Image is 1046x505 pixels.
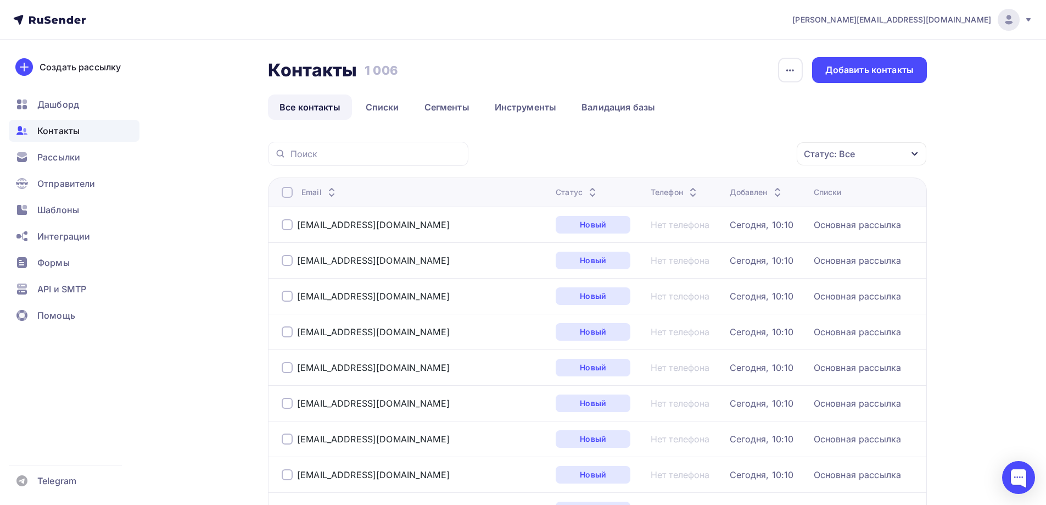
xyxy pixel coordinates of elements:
[413,95,481,120] a: Сегменты
[297,219,450,230] a: [EMAIL_ADDRESS][DOMAIN_NAME]
[814,255,901,266] a: Основная рассылка
[651,326,710,337] a: Нет телефона
[792,14,991,25] span: [PERSON_NAME][EMAIL_ADDRESS][DOMAIN_NAME]
[297,434,450,445] a: [EMAIL_ADDRESS][DOMAIN_NAME]
[814,187,842,198] div: Списки
[9,146,139,168] a: Рассылки
[814,326,901,337] a: Основная рассылка
[9,199,139,221] a: Шаблоны
[730,326,794,337] a: Сегодня, 10:10
[730,219,794,230] a: Сегодня, 10:10
[9,173,139,195] a: Отправители
[651,255,710,266] a: Нет телефона
[730,398,794,409] a: Сегодня, 10:10
[792,9,1033,31] a: [PERSON_NAME][EMAIL_ADDRESS][DOMAIN_NAME]
[268,95,352,120] a: Все контакты
[651,469,710,480] a: Нет телефона
[268,59,357,81] h2: Контакты
[354,95,411,120] a: Списки
[9,252,139,274] a: Формы
[37,309,75,322] span: Помощь
[730,469,794,480] a: Сегодня, 10:10
[570,95,667,120] a: Валидация базы
[483,95,568,120] a: Инструменты
[37,177,96,190] span: Отправители
[814,469,901,480] a: Основная рассылка
[814,291,901,302] a: Основная рассылка
[651,434,710,445] div: Нет телефона
[297,326,450,337] a: [EMAIL_ADDRESS][DOMAIN_NAME]
[730,434,794,445] a: Сегодня, 10:10
[651,219,710,230] a: Нет телефона
[556,252,630,269] a: Новый
[301,187,338,198] div: Email
[556,395,630,412] a: Новый
[556,287,630,305] a: Новый
[814,362,901,373] div: Основная рассылка
[651,362,710,373] a: Нет телефона
[556,323,630,341] a: Новый
[825,64,914,76] div: Добавить контакты
[814,434,901,445] a: Основная рассылка
[9,120,139,142] a: Контакты
[37,98,79,111] span: Дашборд
[814,219,901,230] a: Основная рассылка
[297,362,450,373] a: [EMAIL_ADDRESS][DOMAIN_NAME]
[556,187,599,198] div: Статус
[37,256,70,269] span: Формы
[556,466,630,484] a: Новый
[730,187,784,198] div: Добавлен
[297,398,450,409] a: [EMAIL_ADDRESS][DOMAIN_NAME]
[9,93,139,115] a: Дашборд
[556,430,630,448] a: Новый
[651,398,710,409] a: Нет телефона
[297,255,450,266] a: [EMAIL_ADDRESS][DOMAIN_NAME]
[37,151,80,164] span: Рассылки
[40,60,121,74] div: Создать рассылку
[290,148,462,160] input: Поиск
[814,398,901,409] a: Основная рассылка
[297,469,450,480] a: [EMAIL_ADDRESS][DOMAIN_NAME]
[37,282,86,296] span: API и SMTP
[651,291,710,302] a: Нет телефона
[297,291,450,302] a: [EMAIL_ADDRESS][DOMAIN_NAME]
[796,142,927,166] button: Статус: Все
[730,291,794,302] a: Сегодня, 10:10
[556,216,630,234] a: Новый
[37,203,79,217] span: Шаблоны
[730,362,794,373] div: Сегодня, 10:10
[556,359,630,376] a: Новый
[730,255,794,266] a: Сегодня, 10:10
